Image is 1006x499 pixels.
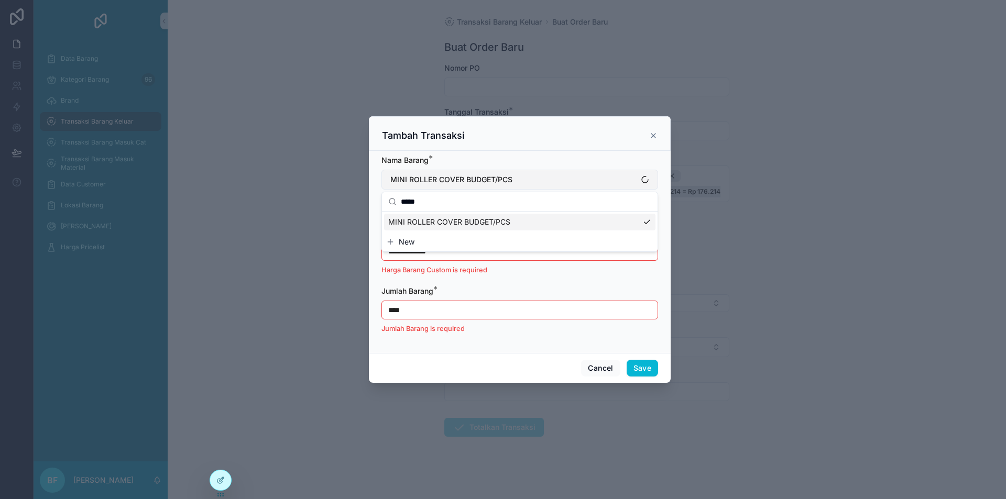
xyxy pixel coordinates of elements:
[381,286,433,295] span: Jumlah Barang
[381,324,658,334] p: Jumlah Barang is required
[382,129,465,142] h3: Tambah Transaksi
[382,212,658,232] div: Suggestions
[388,217,510,227] span: MINI ROLLER COVER BUDGET/PCS
[627,360,658,376] button: Save
[381,265,658,275] p: Harga Barang Custom is required
[581,360,620,376] button: Cancel
[399,237,414,247] span: New
[390,174,512,185] span: MINI ROLLER COVER BUDGET/PCS
[381,170,658,190] button: Select Button
[381,156,429,164] span: Nama Barang
[386,237,653,247] button: New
